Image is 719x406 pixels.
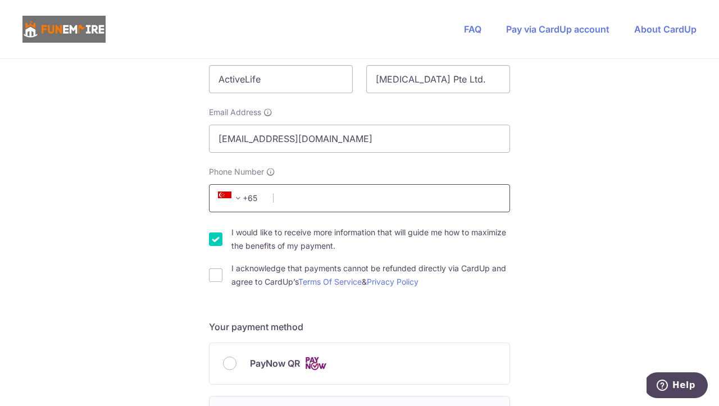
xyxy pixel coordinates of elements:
[464,24,481,35] a: FAQ
[209,107,261,118] span: Email Address
[304,357,327,371] img: Cards logo
[231,262,510,289] label: I acknowledge that payments cannot be refunded directly via CardUp and agree to CardUp’s &
[215,191,265,205] span: +65
[209,65,353,93] input: First name
[209,125,510,153] input: Email address
[366,65,510,93] input: Last name
[250,357,300,370] span: PayNow QR
[634,24,697,35] a: About CardUp
[367,277,418,286] a: Privacy Policy
[647,372,708,400] iframe: Opens a widget where you can find more information
[223,357,496,371] div: PayNow QR Cards logo
[209,166,264,177] span: Phone Number
[231,226,510,253] label: I would like to receive more information that will guide me how to maximize the benefits of my pa...
[506,24,609,35] a: Pay via CardUp account
[209,320,510,334] h5: Your payment method
[298,277,362,286] a: Terms Of Service
[218,191,245,205] span: +65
